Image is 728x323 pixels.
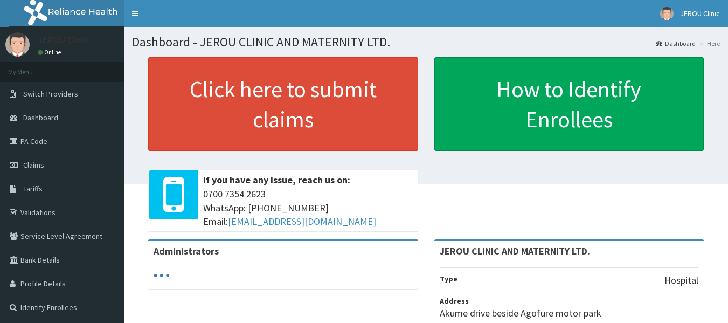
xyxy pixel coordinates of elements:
b: If you have any issue, reach us on: [203,174,350,186]
b: Address [440,296,469,306]
span: JEROU Clinic [680,9,720,18]
p: Hospital [664,273,698,287]
b: Administrators [154,245,219,257]
li: Here [697,39,720,48]
span: Claims [23,160,44,170]
span: Tariffs [23,184,43,194]
img: User Image [660,7,674,20]
b: Type [440,274,457,284]
h1: Dashboard - JEROU CLINIC AND MATERNITY LTD. [132,35,720,49]
span: Switch Providers [23,89,78,99]
p: JEROU Clinic [38,35,90,45]
svg: audio-loading [154,267,170,284]
a: How to Identify Enrollees [434,57,704,151]
img: User Image [5,32,30,57]
a: Online [38,49,64,56]
a: Click here to submit claims [148,57,418,151]
strong: JEROU CLINIC AND MATERNITY LTD. [440,245,590,257]
a: Dashboard [656,39,696,48]
span: Dashboard [23,113,58,122]
span: 0700 7354 2623 WhatsApp: [PHONE_NUMBER] Email: [203,187,413,229]
a: [EMAIL_ADDRESS][DOMAIN_NAME] [228,215,376,228]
